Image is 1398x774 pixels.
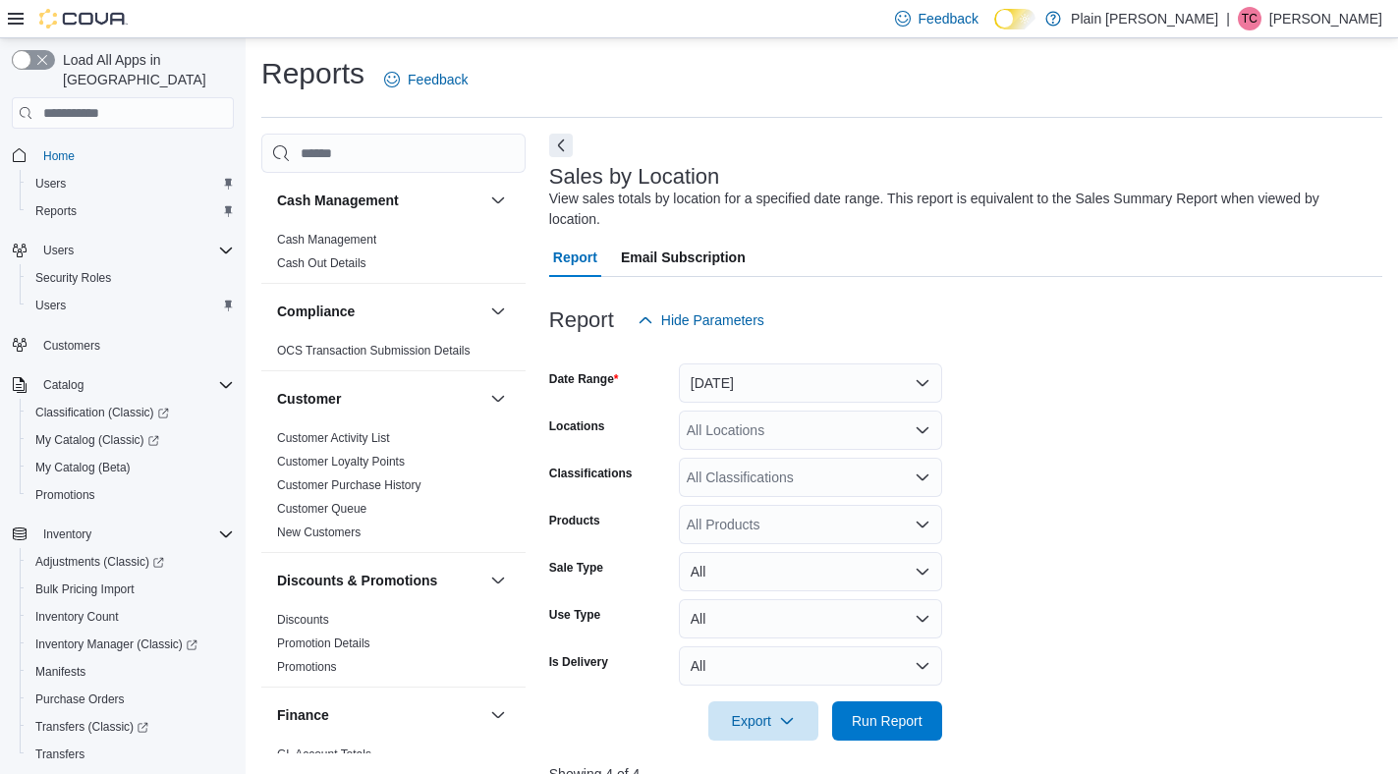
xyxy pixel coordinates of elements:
button: Export [708,701,818,741]
h1: Reports [261,54,364,93]
span: Users [28,294,234,317]
button: Finance [277,705,482,725]
span: Bulk Pricing Import [28,578,234,601]
span: New Customers [277,525,361,540]
span: Inventory [35,523,234,546]
a: Promotions [28,483,103,507]
button: Transfers [20,741,242,768]
a: GL Account Totals [277,747,371,761]
button: Open list of options [915,517,930,532]
span: Reports [35,203,77,219]
button: Customers [4,331,242,359]
span: Classification (Classic) [28,401,234,424]
span: Transfers (Classic) [35,719,148,735]
span: Bulk Pricing Import [35,581,135,597]
span: Users [35,239,234,262]
a: Users [28,294,74,317]
button: Inventory Count [20,603,242,631]
a: Transfers (Classic) [28,715,156,739]
a: Feedback [376,60,475,99]
span: Adjustments (Classic) [35,554,164,570]
button: Bulk Pricing Import [20,576,242,603]
h3: Sales by Location [549,165,720,189]
span: Discounts [277,612,329,628]
a: Inventory Manager (Classic) [20,631,242,658]
span: Security Roles [35,270,111,286]
a: Users [28,172,74,195]
span: Purchase Orders [28,688,234,711]
h3: Customer [277,389,341,409]
a: Purchase Orders [28,688,133,711]
a: Classification (Classic) [28,401,177,424]
span: Manifests [28,660,234,684]
label: Sale Type [549,560,603,576]
span: Load All Apps in [GEOGRAPHIC_DATA] [55,50,234,89]
span: Catalog [43,377,84,393]
span: My Catalog (Classic) [35,432,159,448]
button: Users [20,292,242,319]
button: Inventory [35,523,99,546]
span: Dark Mode [994,29,995,30]
a: Manifests [28,660,93,684]
span: Customer Loyalty Points [277,454,405,470]
span: Cash Management [277,232,376,248]
button: Compliance [277,302,482,321]
span: My Catalog (Beta) [35,460,131,475]
label: Date Range [549,371,619,387]
span: Promotions [28,483,234,507]
h3: Report [549,308,614,332]
span: Transfers [28,743,234,766]
span: Customer Queue [277,501,366,517]
a: Adjustments (Classic) [20,548,242,576]
h3: Compliance [277,302,355,321]
button: Discounts & Promotions [486,569,510,592]
a: Customer Purchase History [277,478,421,492]
button: Catalog [35,373,91,397]
a: Customer Queue [277,502,366,516]
label: Use Type [549,607,600,623]
span: Hide Parameters [661,310,764,330]
a: Customer Loyalty Points [277,455,405,469]
span: Users [28,172,234,195]
div: Compliance [261,339,526,370]
button: Users [4,237,242,264]
span: Home [35,142,234,167]
span: Transfers (Classic) [28,715,234,739]
span: Users [43,243,74,258]
button: Home [4,140,242,169]
a: My Catalog (Beta) [28,456,139,479]
span: Customers [43,338,100,354]
button: Users [35,239,82,262]
div: Cash Management [261,228,526,283]
a: My Catalog (Classic) [20,426,242,454]
span: My Catalog (Beta) [28,456,234,479]
a: New Customers [277,525,361,539]
span: Cash Out Details [277,255,366,271]
button: Open list of options [915,422,930,438]
p: Plain [PERSON_NAME] [1071,7,1218,30]
button: Run Report [832,701,942,741]
span: Customer Purchase History [277,477,421,493]
span: Users [35,298,66,313]
button: My Catalog (Beta) [20,454,242,481]
span: TC [1242,7,1258,30]
a: Home [35,144,83,168]
p: [PERSON_NAME] [1269,7,1382,30]
button: Compliance [486,300,510,323]
span: Users [35,176,66,192]
button: Next [549,134,573,157]
label: Classifications [549,466,633,481]
label: Is Delivery [549,654,608,670]
span: Feedback [919,9,979,28]
span: My Catalog (Classic) [28,428,234,452]
button: Reports [20,197,242,225]
button: Promotions [20,481,242,509]
span: Customer Activity List [277,430,390,446]
a: Cash Out Details [277,256,366,270]
a: Classification (Classic) [20,399,242,426]
span: Adjustments (Classic) [28,550,234,574]
a: Adjustments (Classic) [28,550,172,574]
span: Customers [35,333,234,358]
span: OCS Transaction Submission Details [277,343,471,359]
a: Customer Activity List [277,431,390,445]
